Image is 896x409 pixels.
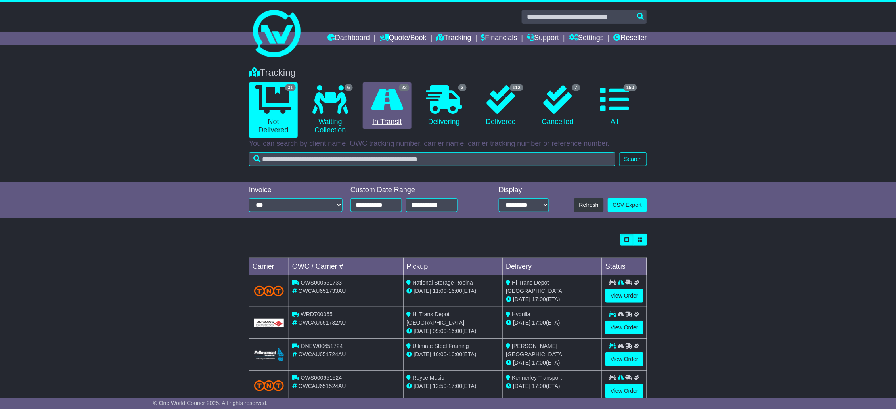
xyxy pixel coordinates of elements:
span: [DATE] [513,359,530,366]
div: (ETA) [506,359,599,367]
span: 17:00 [448,383,462,389]
a: 31 Not Delivered [249,82,298,138]
td: Carrier [249,258,289,275]
span: [DATE] [414,351,431,357]
a: 112 Delivered [477,82,525,129]
div: Tracking [245,67,651,78]
p: You can search by client name, OWC tracking number, carrier name, carrier tracking number or refe... [249,140,647,148]
span: National Storage Robina [413,279,473,286]
span: 17:00 [532,319,546,326]
span: 12:50 [433,383,447,389]
span: 16:00 [448,351,462,357]
div: - (ETA) [407,327,500,335]
span: [DATE] [513,383,530,389]
a: 3 Delivering [419,82,468,129]
td: Status [602,258,647,275]
span: Hydrilla [512,311,530,317]
a: 150 All [590,82,639,129]
td: OWC / Carrier # [289,258,404,275]
span: [DATE] [513,319,530,326]
a: Quote/Book [380,32,427,45]
div: - (ETA) [407,382,500,390]
span: 17:00 [532,296,546,302]
span: [DATE] [513,296,530,302]
img: TNT_Domestic.png [254,380,284,391]
span: © One World Courier 2025. All rights reserved. [153,400,268,406]
span: Ultimate Steel Framing [413,343,469,349]
div: Custom Date Range [350,186,478,195]
button: Search [619,152,647,166]
a: Dashboard [327,32,370,45]
span: ONEW00651724 [301,343,343,349]
td: Pickup [403,258,503,275]
span: 6 [345,84,353,91]
div: - (ETA) [407,350,500,359]
td: Delivery [503,258,602,275]
span: 17:00 [532,359,546,366]
img: Followmont_Transport.png [254,348,284,361]
span: OWS000651733 [301,279,342,286]
img: GetCarrierServiceLogo [254,319,284,327]
span: OWCAU651732AU [299,319,346,326]
span: 22 [399,84,410,91]
span: OWCAU651724AU [299,351,346,357]
span: 16:00 [448,328,462,334]
div: Invoice [249,186,343,195]
span: 16:00 [448,288,462,294]
span: Hi Trans Depot [GEOGRAPHIC_DATA] [407,311,465,326]
span: 112 [510,84,523,91]
a: View Order [605,352,643,366]
a: 7 Cancelled [533,82,582,129]
span: 31 [285,84,296,91]
span: 09:00 [433,328,447,334]
span: [DATE] [414,288,431,294]
a: Financials [481,32,517,45]
a: Tracking [437,32,471,45]
div: Display [499,186,549,195]
div: (ETA) [506,382,599,390]
span: WRD700065 [301,311,333,317]
a: View Order [605,321,643,334]
a: Reseller [614,32,647,45]
div: (ETA) [506,319,599,327]
div: - (ETA) [407,287,500,295]
img: TNT_Domestic.png [254,286,284,296]
a: View Order [605,289,643,303]
span: Royce Music [413,375,444,381]
span: 150 [624,84,637,91]
span: Kennerley Transport [512,375,562,381]
button: Refresh [574,198,604,212]
span: [DATE] [414,383,431,389]
span: Hi Trans Depot [GEOGRAPHIC_DATA] [506,279,564,294]
span: 3 [458,84,467,91]
a: Settings [569,32,604,45]
span: [DATE] [414,328,431,334]
a: 6 Waiting Collection [306,82,354,138]
span: 7 [572,84,580,91]
div: (ETA) [506,295,599,304]
span: OWS000651524 [301,375,342,381]
span: OWCAU651524AU [299,383,346,389]
span: OWCAU651733AU [299,288,346,294]
span: 10:00 [433,351,447,357]
a: Support [527,32,559,45]
span: 11:00 [433,288,447,294]
a: CSV Export [608,198,647,212]
span: 17:00 [532,383,546,389]
a: 22 In Transit [363,82,412,129]
a: View Order [605,384,643,398]
span: [PERSON_NAME][GEOGRAPHIC_DATA] [506,343,564,357]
